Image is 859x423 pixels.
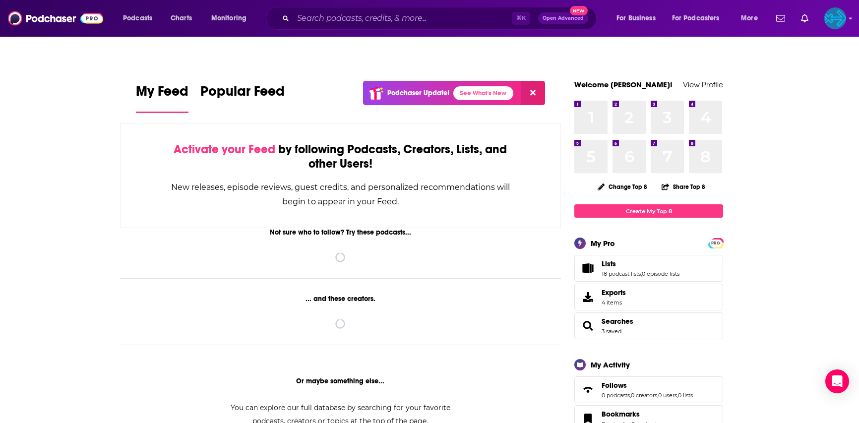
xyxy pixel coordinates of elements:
[658,392,677,399] a: 0 users
[293,10,512,26] input: Search podcasts, credits, & more...
[602,270,641,277] a: 18 podcast lists
[453,86,513,100] a: See What's New
[387,89,449,97] p: Podchaser Update!
[602,299,626,306] span: 4 items
[136,83,188,113] a: My Feed
[602,288,626,297] span: Exports
[824,7,846,29] img: User Profile
[824,7,846,29] button: Show profile menu
[574,204,723,218] a: Create My Top 8
[116,10,165,26] button: open menu
[710,239,722,246] a: PRO
[200,83,285,106] span: Popular Feed
[631,392,657,399] a: 0 creators
[200,83,285,113] a: Popular Feed
[734,10,770,26] button: open menu
[710,240,722,247] span: PRO
[602,259,679,268] a: Lists
[824,7,846,29] span: Logged in as backbonemedia
[592,181,653,193] button: Change Top 8
[630,392,631,399] span: ,
[174,142,275,157] span: Activate your Feed
[678,392,693,399] a: 0 lists
[170,142,511,171] div: by following Podcasts, Creators, Lists, and other Users!
[602,328,621,335] a: 3 saved
[574,312,723,339] span: Searches
[610,10,668,26] button: open menu
[136,83,188,106] span: My Feed
[123,11,152,25] span: Podcasts
[602,410,640,419] span: Bookmarks
[574,255,723,282] span: Lists
[672,11,720,25] span: For Podcasters
[164,10,198,26] a: Charts
[683,80,723,89] a: View Profile
[797,10,812,27] a: Show notifications dropdown
[578,290,598,304] span: Exports
[171,11,192,25] span: Charts
[741,11,758,25] span: More
[275,7,606,30] div: Search podcasts, credits, & more...
[512,12,530,25] span: ⌘ K
[120,295,561,303] div: ... and these creators.
[602,381,693,390] a: Follows
[120,228,561,237] div: Not sure who to follow? Try these podcasts...
[8,9,103,28] img: Podchaser - Follow, Share and Rate Podcasts
[538,12,588,24] button: Open AdvancedNew
[602,317,633,326] a: Searches
[204,10,259,26] button: open menu
[666,10,734,26] button: open menu
[570,6,588,15] span: New
[602,392,630,399] a: 0 podcasts
[602,381,627,390] span: Follows
[120,377,561,385] div: Or maybe something else...
[677,392,678,399] span: ,
[642,270,679,277] a: 0 episode lists
[657,392,658,399] span: ,
[574,376,723,403] span: Follows
[825,369,849,393] div: Open Intercom Messenger
[616,11,656,25] span: For Business
[641,270,642,277] span: ,
[578,319,598,333] a: Searches
[602,410,660,419] a: Bookmarks
[602,259,616,268] span: Lists
[574,80,673,89] a: Welcome [PERSON_NAME]!
[591,239,615,248] div: My Pro
[591,360,630,369] div: My Activity
[661,177,706,196] button: Share Top 8
[574,284,723,310] a: Exports
[578,383,598,397] a: Follows
[170,180,511,209] div: New releases, episode reviews, guest credits, and personalized recommendations will begin to appe...
[772,10,789,27] a: Show notifications dropdown
[211,11,246,25] span: Monitoring
[543,16,584,21] span: Open Advanced
[578,261,598,275] a: Lists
